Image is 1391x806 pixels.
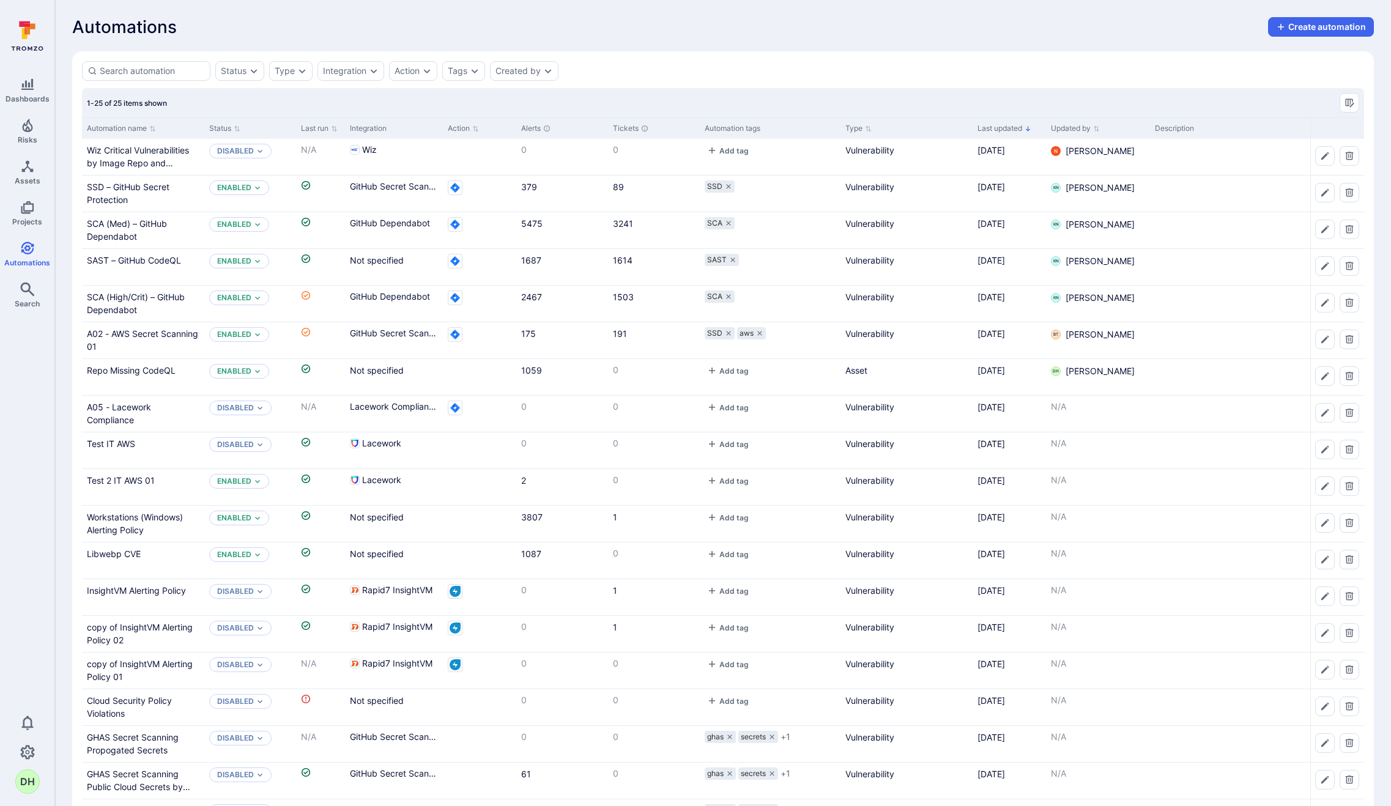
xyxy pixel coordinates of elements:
[87,98,167,108] span: 1-25 of 25 items shown
[256,404,264,412] button: Expand dropdown
[217,550,251,560] p: Enabled
[443,212,516,248] div: Cell for Action
[1150,212,1326,248] div: Cell for Description
[1340,366,1359,386] button: Delete automation
[1340,146,1359,166] button: Delete automation
[209,124,240,133] button: Sort by Status
[1315,733,1335,753] button: Edit automation
[613,292,634,302] a: 1503
[296,176,345,212] div: Cell for Last run
[18,135,37,144] span: Risks
[217,330,251,339] p: Enabled
[470,66,480,76] button: Expand dropdown
[1051,146,1061,156] img: ACg8ocIprwjrgDQnDsNSk9Ghn5p5-B8DpAKWoJ5Gi9syOE4K59tr4Q=s96-c
[521,255,541,265] a: 1687
[705,290,735,303] div: SCA
[87,402,151,425] a: A05 - Lacework Compliance
[1315,440,1335,459] button: Edit automation
[422,66,432,76] button: Expand dropdown
[443,176,516,212] div: Cell for Action
[87,695,172,719] a: Cloud Security Policy Violations
[1066,182,1135,194] span: [PERSON_NAME]
[1315,476,1335,496] button: Edit automation
[389,61,437,81] div: action filter
[254,331,261,338] button: Expand dropdown
[345,212,443,248] div: Cell for Integration
[1051,293,1061,303] div: Kacper Nowak
[217,220,251,229] p: Enabled
[973,176,1046,212] div: Cell for Last updated
[256,771,264,778] button: Expand dropdown
[87,145,189,181] a: Wiz Critical Vulnerabilities by Image Repo and Vulnerable Entity
[490,61,558,81] div: created by filter
[1051,328,1135,341] a: BT[PERSON_NAME]
[1066,365,1135,377] span: [PERSON_NAME]
[443,139,516,175] div: Cell for Action
[1051,366,1061,376] div: Daniel Harvey
[705,660,751,669] button: add tag
[87,549,141,559] a: Libwebp CVE
[700,212,840,248] div: Cell for Automation tags
[345,139,443,175] div: Cell for Integration
[395,66,420,76] button: Action
[608,176,700,212] div: Cell for Tickets
[1315,330,1335,349] button: Edit automation
[613,585,617,596] a: 1
[705,146,751,155] button: add tag
[350,180,438,193] span: GitHub Secret Scanning
[1340,697,1359,716] button: Delete automation
[1315,513,1335,533] button: Edit automation
[215,61,264,81] div: status filter
[521,549,541,559] a: 1087
[256,734,264,742] button: Expand dropdown
[1310,139,1364,175] div: Cell for
[217,440,254,449] p: Disabled
[87,475,155,486] a: Test 2 IT AWS 01
[1310,176,1364,212] div: Cell for
[254,514,261,522] button: Expand dropdown
[705,254,739,266] div: SAST
[705,180,836,193] div: tags-cell-
[217,256,251,266] button: Enabled
[738,767,778,780] div: secrets
[521,512,543,522] a: 3807
[543,66,553,76] button: Expand dropdown
[613,144,695,156] p: 0
[840,212,973,248] div: Cell for Type
[516,249,608,285] div: Cell for Alerts
[700,176,840,212] div: Cell for Automation tags
[217,513,251,523] p: Enabled
[296,139,345,175] div: Cell for Last run
[1315,660,1335,679] button: Edit automation
[448,124,479,133] button: Sort by Action
[1066,218,1135,231] span: [PERSON_NAME]
[1315,256,1335,276] button: Edit automation
[254,184,261,191] button: Expand dropdown
[350,217,430,229] span: GitHub Dependabot
[1051,124,1100,133] button: Sort by Updated by
[543,125,551,132] div: Unresolved alerts
[741,732,766,742] span: secrets
[613,255,632,265] a: 1614
[1315,623,1335,643] button: Edit automation
[1315,183,1335,202] button: Edit automation
[741,769,766,778] span: secrets
[204,212,296,248] div: Cell for Status
[217,697,254,706] button: Disabled
[254,368,261,375] button: Expand dropdown
[254,257,261,265] button: Expand dropdown
[72,17,177,37] span: Automations
[840,139,973,175] div: Cell for Type
[323,66,366,76] div: Integration
[217,770,254,780] button: Disabled
[217,366,251,376] button: Enabled
[1340,770,1359,789] button: Delete automation
[443,249,516,285] div: Cell for Action
[1315,697,1335,716] button: Edit automation
[1051,255,1135,267] a: KN[PERSON_NAME]
[1340,256,1359,276] button: Delete automation
[1051,218,1135,231] a: KN[PERSON_NAME]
